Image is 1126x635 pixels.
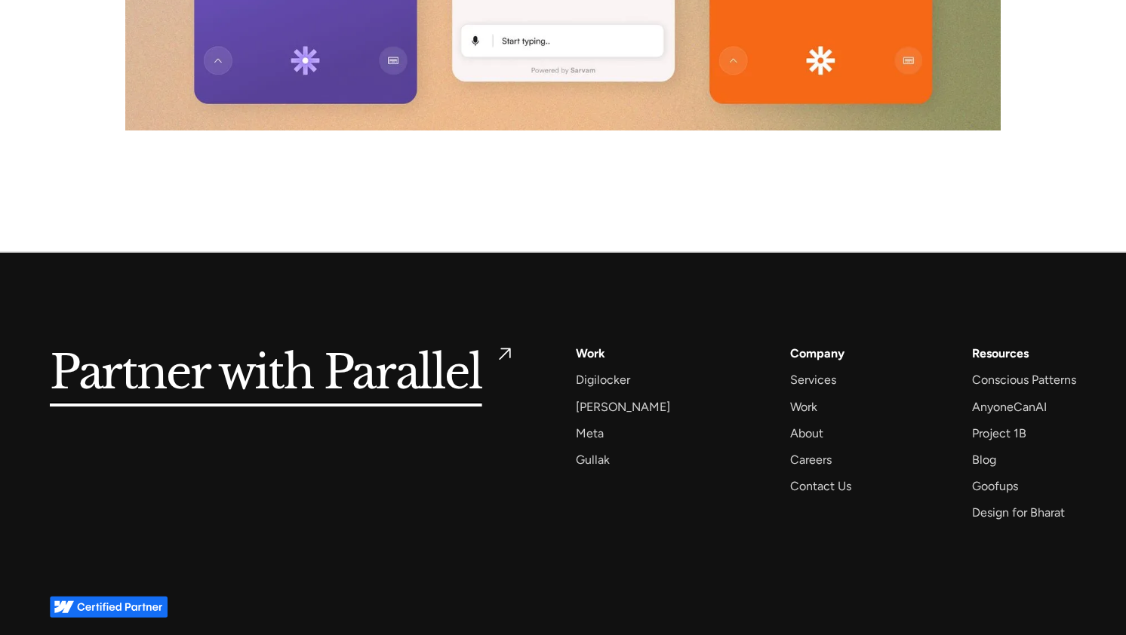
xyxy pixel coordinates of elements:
a: Careers [790,449,832,470]
a: Project 1B [972,423,1026,443]
a: Goofups [972,476,1018,496]
div: Resources [972,343,1029,364]
a: Meta [576,423,604,443]
a: Company [790,343,844,364]
a: [PERSON_NAME] [576,397,670,417]
a: Blog [972,449,996,470]
a: Contact Us [790,476,851,496]
a: Gullak [576,449,610,470]
a: Work [790,397,817,417]
a: Work [576,343,605,364]
a: Partner with Parallel [50,343,515,404]
a: Conscious Patterns [972,370,1076,390]
a: AnyoneCanAI [972,397,1047,417]
a: Digilocker [576,370,630,390]
h5: Partner with Parallel [50,343,482,404]
a: Design for Bharat [972,502,1065,523]
a: Services [790,370,836,390]
a: About [790,423,823,443]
